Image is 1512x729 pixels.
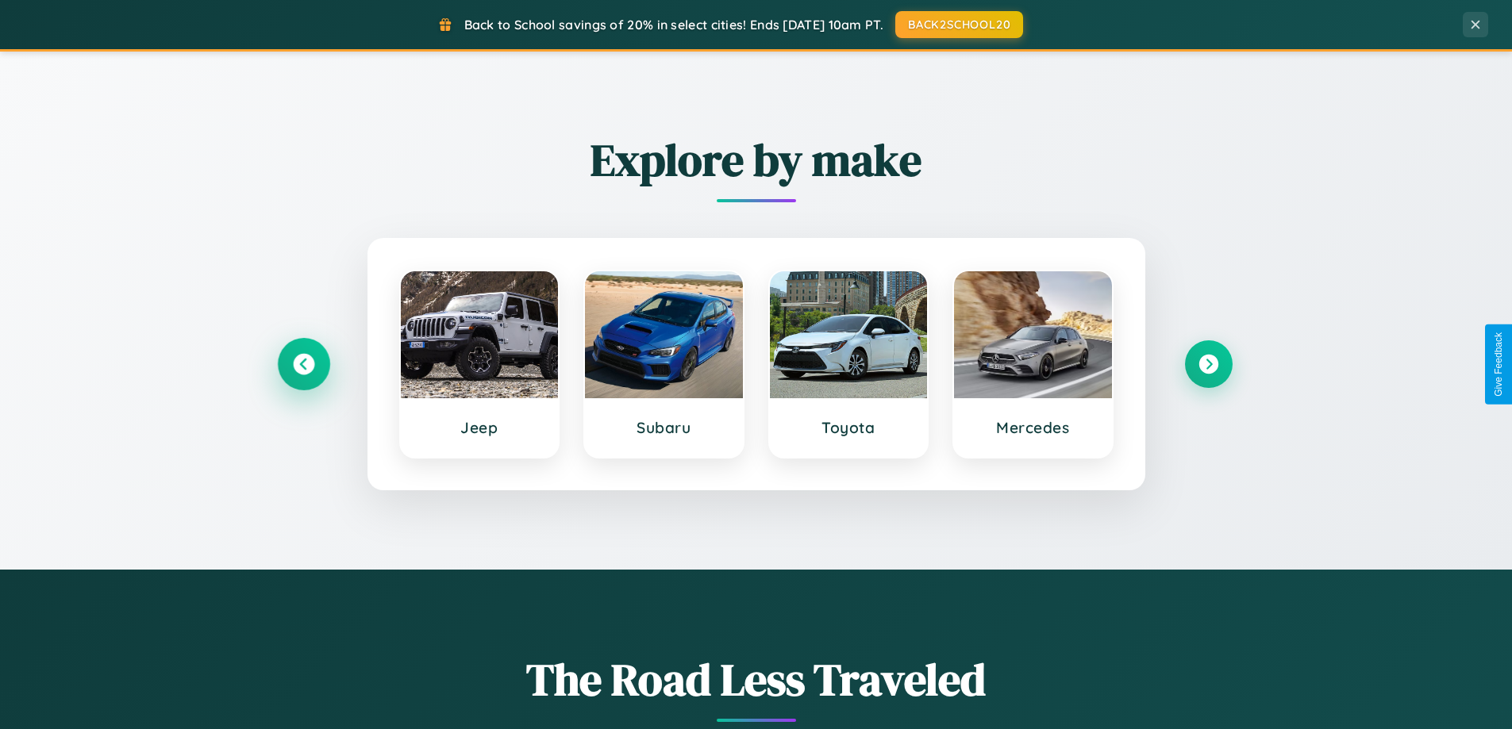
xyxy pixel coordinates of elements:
[895,11,1023,38] button: BACK2SCHOOL20
[280,129,1233,190] h2: Explore by make
[786,418,912,437] h3: Toyota
[970,418,1096,437] h3: Mercedes
[1493,332,1504,397] div: Give Feedback
[601,418,727,437] h3: Subaru
[417,418,543,437] h3: Jeep
[280,649,1233,710] h1: The Road Less Traveled
[464,17,883,33] span: Back to School savings of 20% in select cities! Ends [DATE] 10am PT.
